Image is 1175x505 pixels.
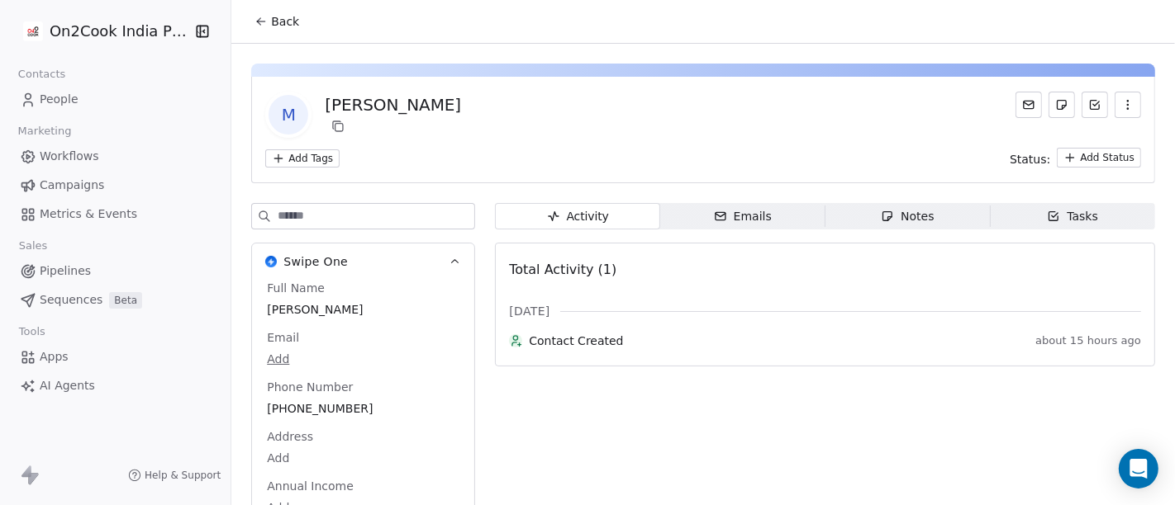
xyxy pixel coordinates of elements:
[1047,208,1098,225] div: Tasks
[264,379,356,395] span: Phone Number
[881,208,934,225] div: Notes
[13,143,217,170] a: Workflows
[245,7,309,36] button: Back
[11,119,78,144] span: Marketing
[40,177,104,194] span: Campaigns
[265,256,277,267] img: Swipe One
[714,208,772,225] div: Emails
[50,21,190,42] span: On2Cook India Pvt. Ltd.
[509,262,616,277] span: Total Activity (1)
[13,172,217,199] a: Campaigns
[267,450,459,466] span: Add
[283,253,348,270] span: Swipe One
[40,262,91,280] span: Pipelines
[40,377,95,394] span: AI Agents
[20,17,183,45] button: On2Cook India Pvt. Ltd.
[1057,148,1141,168] button: Add Status
[40,148,99,165] span: Workflows
[13,372,217,399] a: AI Agents
[252,243,474,280] button: Swipe OneSwipe One
[265,149,340,168] button: Add Tags
[271,13,299,30] span: Back
[264,280,328,296] span: Full Name
[13,257,217,285] a: Pipelines
[509,303,549,319] span: [DATE]
[13,86,217,113] a: People
[264,329,302,346] span: Email
[267,301,459,318] span: [PERSON_NAME]
[40,91,78,108] span: People
[40,348,69,366] span: Apps
[23,21,43,41] img: on2cook%20logo-04%20copy.jpg
[13,343,217,370] a: Apps
[13,201,217,228] a: Metrics & Events
[11,62,73,87] span: Contacts
[264,478,357,494] span: Annual Income
[40,205,137,223] span: Metrics & Events
[109,292,142,309] span: Beta
[1035,334,1141,347] span: about 15 hours ago
[13,286,217,314] a: SequencesBeta
[529,333,1029,349] span: Contact Created
[12,319,52,344] span: Tools
[1010,151,1050,168] span: Status:
[12,234,55,258] span: Sales
[267,351,459,367] span: Add
[145,469,221,482] span: Help & Support
[1119,449,1158,488] div: Open Intercom Messenger
[267,400,459,417] span: [PHONE_NUMBER]
[40,291,102,309] span: Sequences
[128,469,221,482] a: Help & Support
[269,95,308,135] span: M
[325,93,461,116] div: [PERSON_NAME]
[264,428,316,445] span: Address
